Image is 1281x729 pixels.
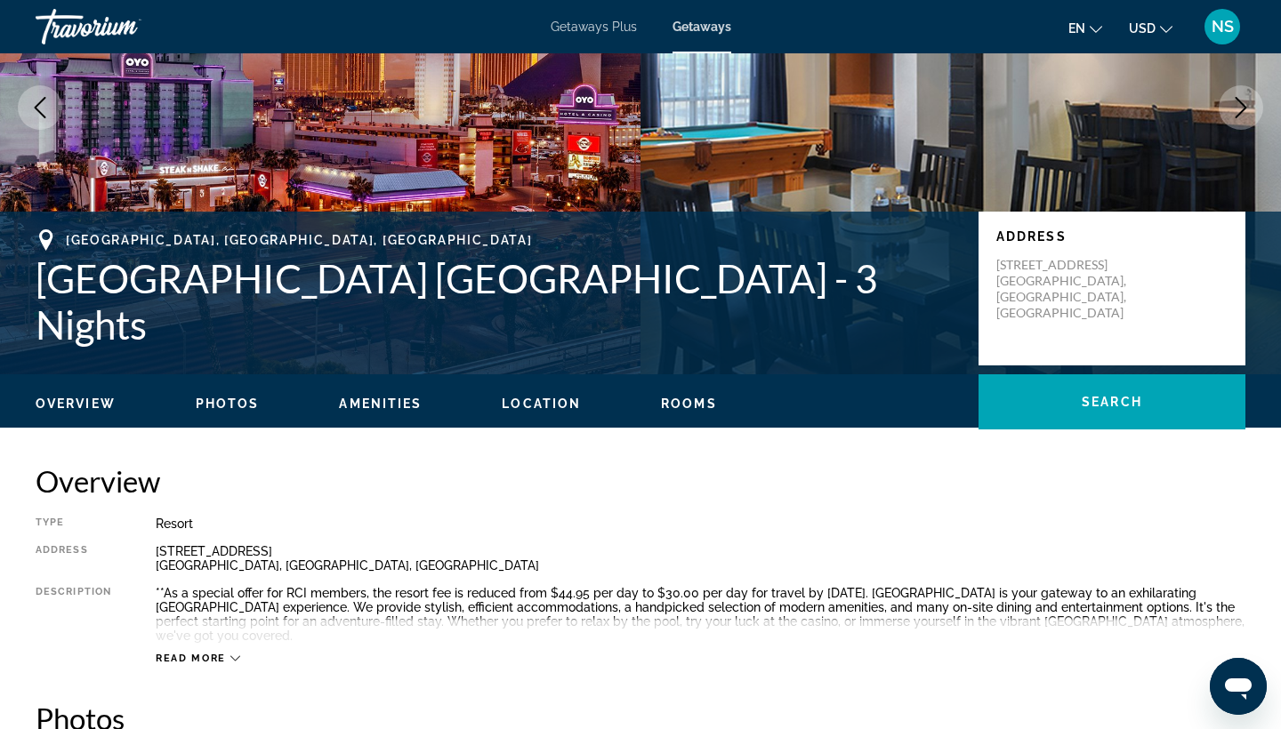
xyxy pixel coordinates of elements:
[156,517,1245,531] div: Resort
[18,85,62,130] button: Previous image
[1082,395,1142,409] span: Search
[1068,21,1085,36] span: en
[36,544,111,573] div: Address
[1210,658,1267,715] iframe: Button to launch messaging window
[156,653,226,664] span: Read more
[36,255,961,348] h1: [GEOGRAPHIC_DATA] [GEOGRAPHIC_DATA] - 3 Nights
[66,233,532,247] span: [GEOGRAPHIC_DATA], [GEOGRAPHIC_DATA], [GEOGRAPHIC_DATA]
[502,397,581,411] span: Location
[196,397,260,411] span: Photos
[156,586,1245,643] div: **As a special offer for RCI members, the resort fee is reduced from $44.95 per day to $30.00 per...
[996,229,1228,244] p: Address
[673,20,731,34] a: Getaways
[1129,15,1172,41] button: Change currency
[339,396,422,412] button: Amenities
[36,397,116,411] span: Overview
[1219,85,1263,130] button: Next image
[156,652,240,665] button: Read more
[36,4,213,50] a: Travorium
[36,517,111,531] div: Type
[36,396,116,412] button: Overview
[1068,15,1102,41] button: Change language
[156,544,1245,573] div: [STREET_ADDRESS] [GEOGRAPHIC_DATA], [GEOGRAPHIC_DATA], [GEOGRAPHIC_DATA]
[996,257,1139,321] p: [STREET_ADDRESS] [GEOGRAPHIC_DATA], [GEOGRAPHIC_DATA], [GEOGRAPHIC_DATA]
[551,20,637,34] a: Getaways Plus
[502,396,581,412] button: Location
[661,396,717,412] button: Rooms
[196,396,260,412] button: Photos
[979,374,1245,429] button: Search
[1199,8,1245,45] button: User Menu
[1212,18,1234,36] span: NS
[1129,21,1156,36] span: USD
[36,463,1245,499] h2: Overview
[339,397,422,411] span: Amenities
[36,586,111,643] div: Description
[661,397,717,411] span: Rooms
